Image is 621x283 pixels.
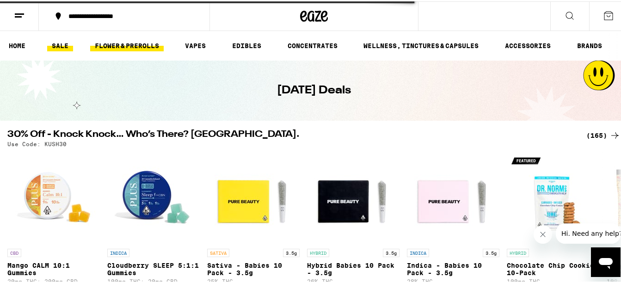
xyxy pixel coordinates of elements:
a: FLOWER & PREROLLS [90,39,164,50]
p: 26% THC [307,277,400,283]
p: Use Code: KUSH30 [7,140,67,146]
p: 28% THC [407,277,499,283]
p: Mango CALM 10:1 Gummies [7,260,100,275]
p: 100mg THC: 20mg CBD [107,277,200,283]
a: CONCENTRATES [283,39,342,50]
p: CBD [7,247,21,256]
p: INDICA [407,247,429,256]
a: EDIBLES [227,39,266,50]
a: SALE [47,39,73,50]
img: PLUS - Cloudberry SLEEP 5:1:1 Gummies [107,150,200,243]
h2: 30% Off - Knock Knock… Who’s There? [GEOGRAPHIC_DATA]. [7,129,575,140]
p: SATIVA [207,247,229,256]
img: Pure Beauty - Hybrid Babies 10 Pack - 3.5g [307,150,400,243]
a: VAPES [180,39,210,50]
p: Indica - Babies 10 Pack - 3.5g [407,260,499,275]
p: 25% THC [207,277,300,283]
p: Cloudberry SLEEP 5:1:1 Gummies [107,260,200,275]
img: Pure Beauty - Indica - Babies 10 Pack - 3.5g [407,150,499,243]
a: BRANDS [572,39,607,50]
p: INDICA [107,247,129,256]
iframe: Message from company [556,222,621,242]
img: Pure Beauty - Sativa - Babies 10 Pack - 3.5g [207,150,300,243]
p: Sativa - Babies 10 Pack - 3.5g [207,260,300,275]
p: 100mg THC [507,277,599,283]
p: Chocolate Chip Cookie 10-Pack [507,260,599,275]
p: HYBRID [307,247,329,256]
a: ACCESSORIES [500,39,555,50]
a: WELLNESS, TINCTURES & CAPSULES [359,39,483,50]
a: (165) [586,129,621,140]
span: Hi. Need any help? [6,6,67,14]
p: 20mg THC: 200mg CBD [7,277,100,283]
a: HOME [4,39,30,50]
p: Hybrid Babies 10 Pack - 3.5g [307,260,400,275]
iframe: Close message [534,224,552,242]
p: HYBRID [507,247,529,256]
img: PLUS - Mango CALM 10:1 Gummies [7,150,100,243]
h1: [DATE] Deals [277,81,351,97]
p: 3.5g [483,247,499,256]
img: Dr. Norm's - Chocolate Chip Cookie 10-Pack [507,150,599,243]
iframe: Button to launch messaging window [591,246,621,276]
p: 3.5g [283,247,300,256]
p: 3.5g [383,247,400,256]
